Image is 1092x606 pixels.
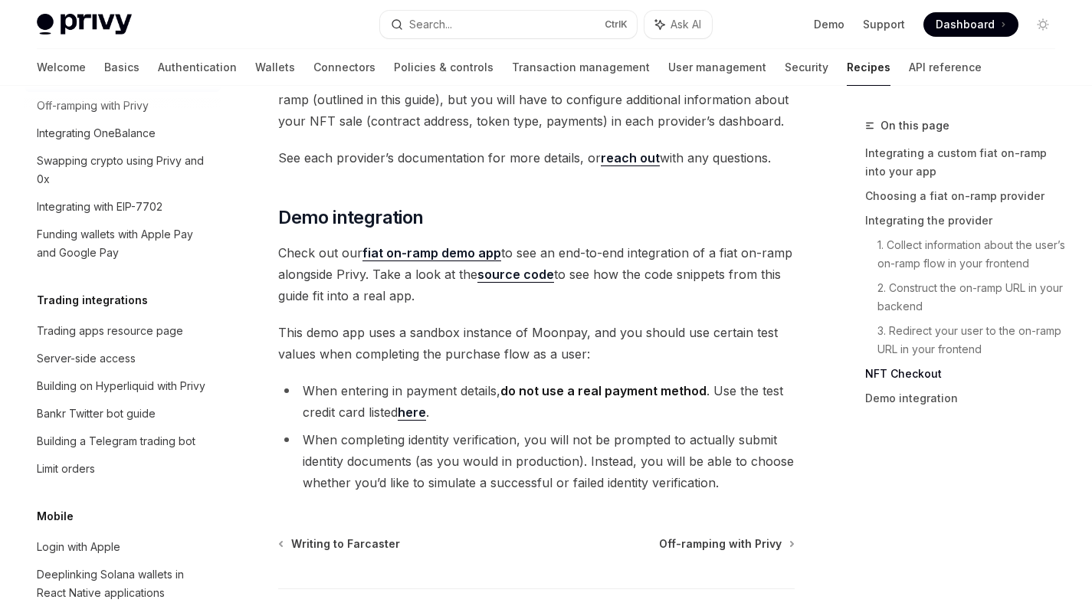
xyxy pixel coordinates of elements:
a: reach out [601,150,660,166]
a: Integrating OneBalance [25,120,221,147]
a: Welcome [37,49,86,86]
h5: Trading integrations [37,291,148,310]
a: Transaction management [512,49,650,86]
a: Basics [104,49,139,86]
a: Security [785,49,828,86]
span: Ctrl K [605,18,628,31]
a: Authentication [158,49,237,86]
div: Swapping crypto using Privy and 0x [37,152,212,188]
a: NFT Checkout [865,362,1067,386]
img: light logo [37,14,132,35]
span: Check out our to see an end-to-end integration of a fiat on-ramp alongside Privy. Take a look at ... [278,242,795,306]
a: API reference [909,49,982,86]
a: source code [477,267,554,283]
span: Off-ramping with Privy [659,536,782,552]
a: Server-side access [25,345,221,372]
div: Search... [409,15,452,34]
a: Wallets [255,49,295,86]
a: Building a Telegram trading bot [25,427,221,455]
a: Building on Hyperliquid with Privy [25,372,221,400]
a: Bankr Twitter bot guide [25,400,221,427]
div: Trading apps resource page [37,322,183,340]
a: Policies & controls [394,49,494,86]
a: Integrating the provider [865,208,1067,233]
a: Login with Apple [25,533,221,561]
span: On this page [880,116,949,135]
a: Swapping crypto using Privy and 0x [25,147,221,193]
span: Many fiat on-ramp providers, including and , offer NFT checkout integrations as well. The shape o... [278,46,795,132]
a: Support [863,17,905,32]
div: Login with Apple [37,538,120,556]
a: Trading apps resource page [25,317,221,345]
button: Ask AI [644,11,712,38]
a: fiat on-ramp demo app [362,245,501,261]
a: Off-ramping with Privy [659,536,793,552]
div: Integrating with EIP-7702 [37,198,162,216]
div: Building on Hyperliquid with Privy [37,377,205,395]
div: Integrating OneBalance [37,124,156,142]
a: Funding wallets with Apple Pay and Google Pay [25,221,221,267]
a: 1. Collect information about the user’s on-ramp flow in your frontend [877,233,1067,276]
a: Demo [814,17,844,32]
div: Server-side access [37,349,136,368]
a: Demo integration [865,386,1067,411]
span: Dashboard [936,17,995,32]
span: See each provider’s documentation for more details, or with any questions. [278,147,795,169]
a: 2. Construct the on-ramp URL in your backend [877,276,1067,319]
span: Ask AI [671,17,701,32]
a: Integrating a custom fiat on-ramp into your app [865,141,1067,184]
a: 3. Redirect your user to the on-ramp URL in your frontend [877,319,1067,362]
button: Search...CtrlK [380,11,636,38]
a: User management [668,49,766,86]
a: Choosing a fiat on-ramp provider [865,184,1067,208]
span: Writing to Farcaster [291,536,400,552]
div: Building a Telegram trading bot [37,432,195,450]
a: Connectors [313,49,375,86]
a: Limit orders [25,455,221,483]
a: Writing to Farcaster [280,536,400,552]
strong: do not use a real payment method [500,383,707,398]
div: Funding wallets with Apple Pay and Google Pay [37,225,212,262]
a: here [398,405,426,421]
h5: Mobile [37,507,74,526]
div: Bankr Twitter bot guide [37,405,156,423]
li: When entering in payment details, . Use the test credit card listed . [278,380,795,423]
a: Recipes [847,49,890,86]
a: Integrating with EIP-7702 [25,193,221,221]
div: Deeplinking Solana wallets in React Native applications [37,565,212,602]
li: When completing identity verification, you will not be prompted to actually submit identity docum... [278,429,795,493]
div: Limit orders [37,460,95,478]
span: This demo app uses a sandbox instance of Moonpay, and you should use certain test values when com... [278,322,795,365]
a: Dashboard [923,12,1018,37]
button: Toggle dark mode [1031,12,1055,37]
span: Demo integration [278,205,423,230]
